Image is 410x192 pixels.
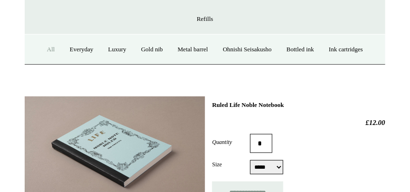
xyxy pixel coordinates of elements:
a: Ohnishi Seisakusho [216,37,279,62]
a: Everyday [63,37,100,62]
a: Ink cartridges [322,37,370,62]
h2: £12.00 [212,118,385,127]
a: All [40,37,62,62]
label: Size [212,160,250,169]
label: Quantity [212,138,250,146]
a: Bottled ink [280,37,321,62]
a: Gold nib [134,37,169,62]
a: Luxury [102,37,133,62]
a: Metal barrel [171,37,215,62]
h1: Ruled Life Noble Notebook [212,101,385,109]
a: Refills [190,7,220,32]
